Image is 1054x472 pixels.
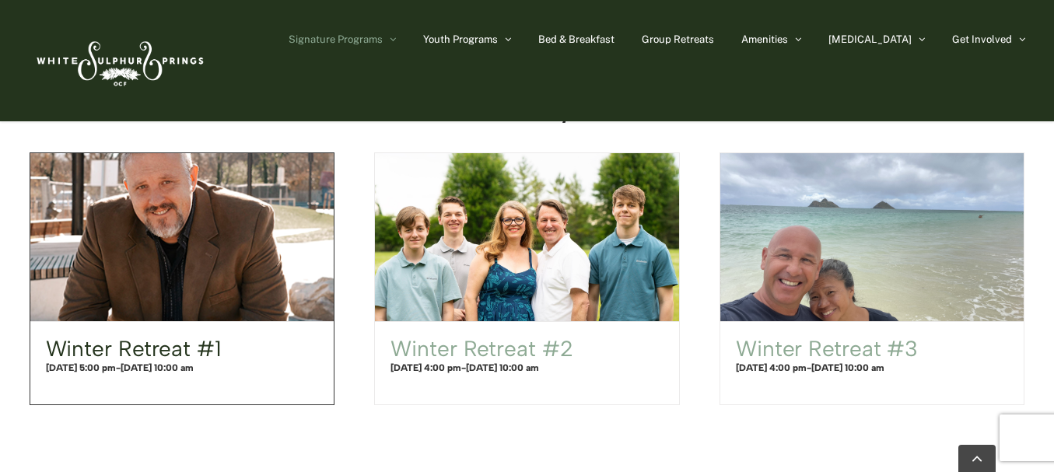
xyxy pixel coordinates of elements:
[828,34,912,44] span: [MEDICAL_DATA]
[423,34,498,44] span: Youth Programs
[30,153,334,321] a: Winter Retreat #1
[736,362,807,373] span: [DATE] 4:00 pm
[121,362,194,373] span: [DATE] 10:00 am
[375,153,679,321] a: Winter Retreat #2
[390,361,664,375] h4: -
[30,24,208,97] img: White Sulphur Springs Logo
[736,361,1009,375] h4: -
[390,362,461,373] span: [DATE] 4:00 pm
[736,335,918,362] a: Winter Retreat #3
[46,335,222,362] a: Winter Retreat #1
[538,34,615,44] span: Bed & Breakfast
[720,153,1024,321] a: Winter Retreat #3
[466,362,539,373] span: [DATE] 10:00 am
[741,34,788,44] span: Amenities
[46,361,319,375] h4: -
[642,34,714,44] span: Group Retreats
[46,362,116,373] span: [DATE] 5:00 pm
[30,95,1025,123] h2: Winter Retreats 2025/2026 Overview
[952,34,1012,44] span: Get Involved
[811,362,884,373] span: [DATE] 10:00 am
[390,335,573,362] a: Winter Retreat #2
[289,34,383,44] span: Signature Programs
